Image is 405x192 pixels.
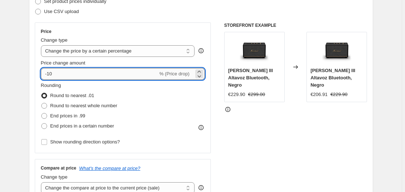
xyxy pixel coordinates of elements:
span: Price change amount [41,60,85,66]
img: 815nga8GBqL_80x.jpg [240,36,269,65]
h6: STOREFRONT EXAMPLE [224,22,367,28]
button: What's the compare at price? [79,166,141,171]
img: 815nga8GBqL_80x.jpg [322,36,351,65]
div: help [197,47,205,54]
span: End prices in .99 [50,113,85,118]
span: Rounding [41,83,61,88]
input: -15 [41,68,158,80]
h3: Compare at price [41,165,76,171]
span: Round to nearest whole number [50,103,117,108]
strike: €229.90 [330,91,347,98]
span: [PERSON_NAME] III Altavoz Bluetooth, Negro [310,68,355,88]
span: % (Price drop) [159,71,189,76]
div: help [197,184,205,191]
div: €229.90 [228,91,245,98]
span: Use CSV upload [44,9,79,14]
span: [PERSON_NAME] III Altavoz Bluetooth, Negro [228,68,273,88]
strike: €299.00 [248,91,265,98]
h3: Price [41,29,51,34]
span: End prices in a certain number [50,123,114,129]
span: Round to nearest .01 [50,93,94,98]
div: €206.91 [310,91,327,98]
span: Change type [41,174,68,180]
span: Show rounding direction options? [50,139,120,145]
span: Change type [41,37,68,43]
